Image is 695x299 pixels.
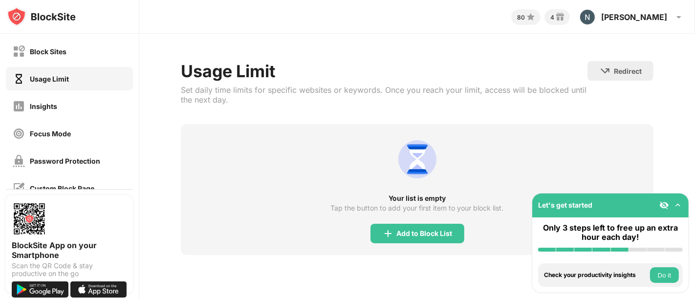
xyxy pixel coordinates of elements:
[12,201,47,236] img: options-page-qr-code.png
[614,67,642,75] div: Redirect
[30,129,71,138] div: Focus Mode
[181,61,587,81] div: Usage Limit
[601,12,667,22] div: [PERSON_NAME]
[538,201,592,209] div: Let's get started
[650,267,679,283] button: Do it
[7,7,76,26] img: logo-blocksite.svg
[30,184,94,192] div: Custom Block Page
[181,85,587,105] div: Set daily time limits for specific websites or keywords. Once you reach your limit, access will b...
[70,281,127,298] img: download-on-the-app-store.svg
[13,182,25,194] img: customize-block-page-off.svg
[550,14,554,21] div: 4
[673,200,683,210] img: omni-setup-toggle.svg
[397,230,453,237] div: Add to Block List
[13,45,25,58] img: block-off.svg
[554,11,566,23] img: reward-small.svg
[13,100,25,112] img: insights-off.svg
[181,194,653,202] div: Your list is empty
[12,281,68,298] img: get-it-on-google-play.svg
[30,75,69,83] div: Usage Limit
[517,14,525,21] div: 80
[13,128,25,140] img: focus-off.svg
[13,155,25,167] img: password-protection-off.svg
[525,11,537,23] img: points-small.svg
[12,240,127,260] div: BlockSite App on your Smartphone
[580,9,595,25] img: AOh14Gh3S6evf2VfBGzfJEecazxKlG87MJIt95zZtzHaAw=s96-c
[13,73,25,85] img: time-usage-on.svg
[30,157,100,165] div: Password Protection
[394,136,441,183] img: usage-limit.svg
[538,223,683,242] div: Only 3 steps left to free up an extra hour each day!
[544,272,648,278] div: Check your productivity insights
[30,47,66,56] div: Block Sites
[331,204,504,212] div: Tap the button to add your first item to your block list.
[659,200,669,210] img: eye-not-visible.svg
[30,102,57,110] div: Insights
[12,262,127,278] div: Scan the QR Code & stay productive on the go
